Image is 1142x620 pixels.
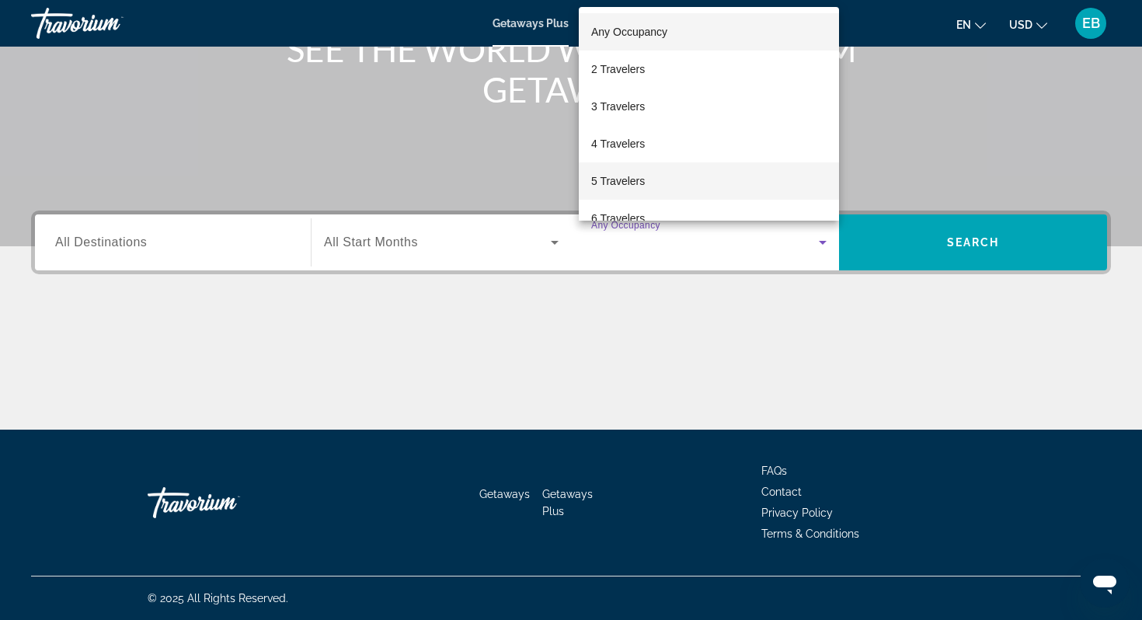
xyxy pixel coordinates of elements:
iframe: Button to launch messaging window [1080,558,1130,608]
span: 2 Travelers [591,60,645,78]
span: 6 Travelers [591,209,645,228]
span: Any Occupancy [591,26,667,38]
span: 5 Travelers [591,172,645,190]
span: 3 Travelers [591,97,645,116]
span: 4 Travelers [591,134,645,153]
